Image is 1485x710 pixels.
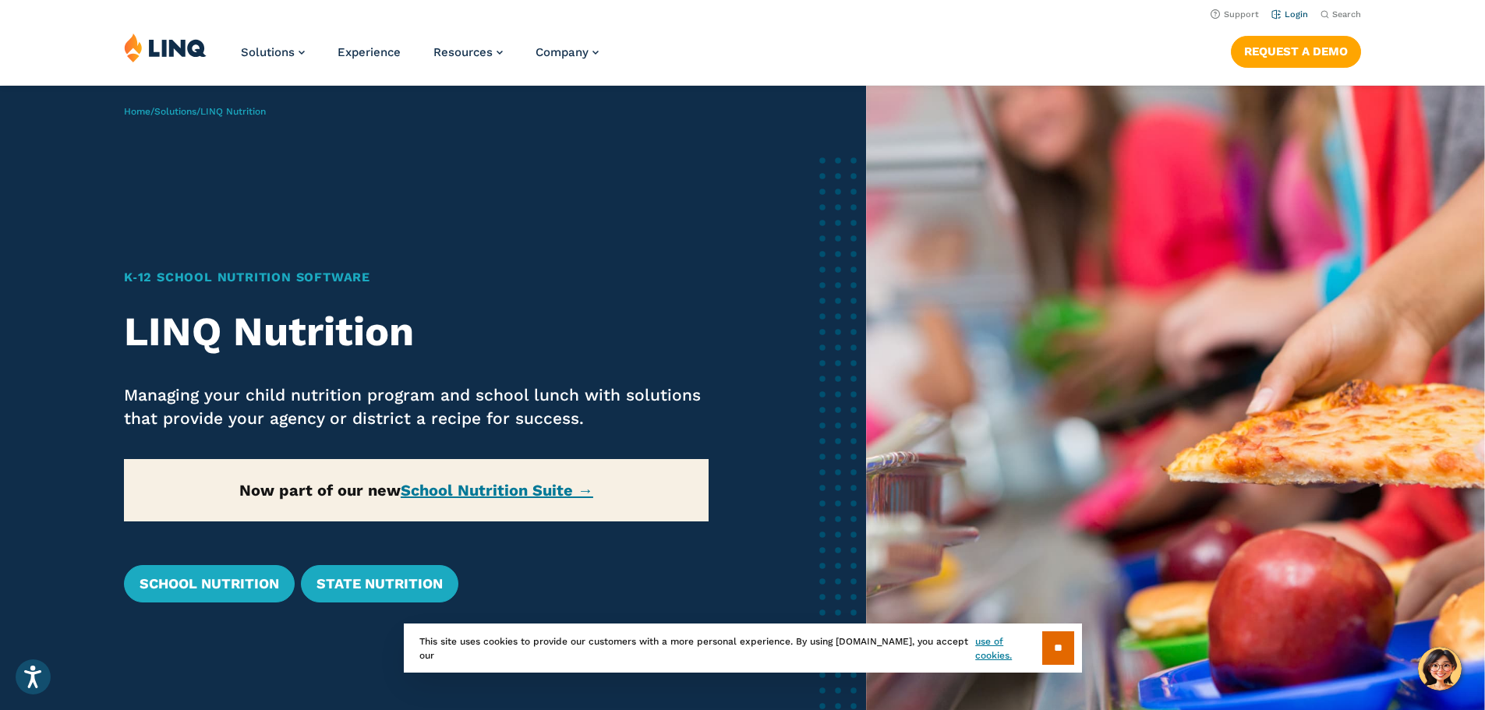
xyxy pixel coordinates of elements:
[433,45,503,59] a: Resources
[1271,9,1308,19] a: Login
[124,106,266,117] span: / /
[154,106,196,117] a: Solutions
[1211,9,1259,19] a: Support
[433,45,493,59] span: Resources
[1418,647,1462,691] button: Hello, have a question? Let’s chat.
[401,481,593,500] a: School Nutrition Suite →
[536,45,599,59] a: Company
[124,308,414,355] strong: LINQ Nutrition
[1231,33,1361,67] nav: Button Navigation
[241,33,599,84] nav: Primary Navigation
[124,268,709,287] h1: K‑12 School Nutrition Software
[1332,9,1361,19] span: Search
[124,106,150,117] a: Home
[200,106,266,117] span: LINQ Nutrition
[239,481,593,500] strong: Now part of our new
[241,45,295,59] span: Solutions
[124,383,709,430] p: Managing your child nutrition program and school lunch with solutions that provide your agency or...
[124,33,207,62] img: LINQ | K‑12 Software
[241,45,305,59] a: Solutions
[124,565,295,602] a: School Nutrition
[975,634,1041,662] a: use of cookies.
[536,45,589,59] span: Company
[301,565,458,602] a: State Nutrition
[1321,9,1361,20] button: Open Search Bar
[338,45,401,59] a: Experience
[1231,36,1361,67] a: Request a Demo
[404,623,1082,673] div: This site uses cookies to provide our customers with a more personal experience. By using [DOMAIN...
